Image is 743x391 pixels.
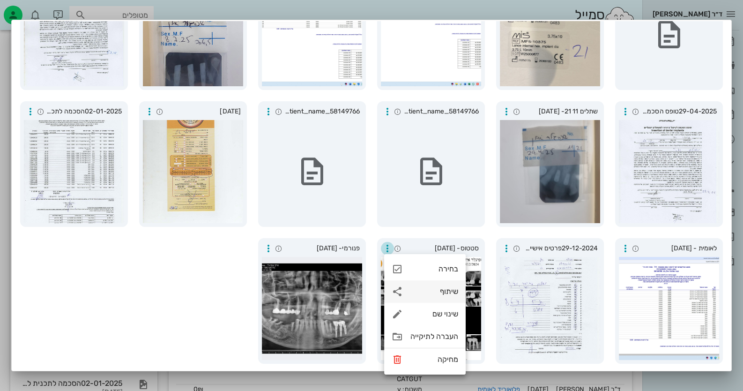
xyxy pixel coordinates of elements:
[404,106,479,117] span: Patient_name_58149766_שפיגלר_אילן_-_Birthdate_יום ב,_30_דצמ_[DEMOGRAPHIC_DATA]_-_Document_code_0....
[410,332,458,341] div: העברה לתיקייה
[285,243,360,254] span: פנורמי- [DATE]
[166,106,241,117] span: [DATE]
[404,243,479,254] span: סטטוס- [DATE]
[410,287,458,296] div: שיתוף
[47,106,122,117] span: 02-01-2025הסכמה לתכנית לאומית
[410,355,458,364] div: מחיקה
[642,106,717,117] span: 29-04-2025טופס הסכמה לשתל
[523,243,598,254] span: 29-12-2024פרטים אישיים+בריאות
[642,243,717,254] span: לאומית - [DATE]
[410,264,458,273] div: בחירה
[285,106,360,117] span: Patient_name_58149766_שפיגלר_אילן_-_Birthdate_יום ב,_30_דצמ_[DEMOGRAPHIC_DATA]_-_Document_code_0....
[384,280,466,303] div: שיתוף
[410,309,458,318] div: שינוי שם
[523,106,598,117] span: שתלים 11 21- [DATE]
